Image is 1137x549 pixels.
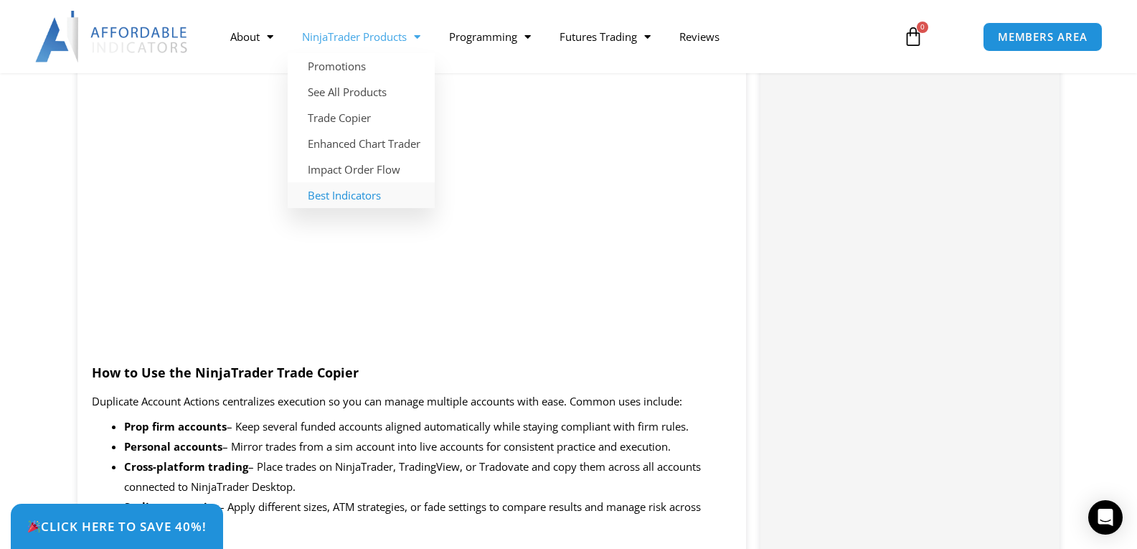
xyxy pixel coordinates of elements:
[998,32,1088,42] span: MEMBERS AREA
[227,419,689,433] span: – Keep several funded accounts aligned automatically while staying compliant with firm rules.
[35,11,189,62] img: LogoAI | Affordable Indicators – NinjaTrader
[288,20,435,53] a: NinjaTrader Products
[288,131,435,156] a: Enhanced Chart Trader
[124,459,701,494] span: – Place trades on NinjaTrader, TradingView, or Tradovate and copy them across all accounts connec...
[1088,500,1123,535] div: Open Intercom Messenger
[288,105,435,131] a: Trade Copier
[983,22,1103,52] a: MEMBERS AREA
[11,504,223,549] a: 🎉Click Here to save 40%!
[124,439,222,454] b: Personal accounts
[288,79,435,105] a: See All Products
[27,520,207,532] span: Click Here to save 40%!
[288,53,435,79] a: Promotions
[216,20,887,53] nav: Menu
[92,364,359,381] strong: How to Use the NinjaTrader Trade Copier
[435,20,545,53] a: Programming
[124,459,248,474] b: Cross-platform trading
[917,22,928,33] span: 0
[124,499,701,534] span: – Apply different sizes, ATM strategies, or fade settings to compare results and manage risk acro...
[882,16,945,57] a: 0
[124,499,219,514] b: Scaling strategies
[545,20,665,53] a: Futures Trading
[222,439,671,454] span: – Mirror trades from a sim account into live accounts for consistent practice and execution.
[665,20,734,53] a: Reviews
[124,419,227,433] b: Prop firm accounts
[92,394,682,408] span: Duplicate Account Actions centralizes execution so you can manage multiple accounts with ease. Co...
[288,182,435,208] a: Best Indicators
[216,20,288,53] a: About
[28,520,40,532] img: 🎉
[288,53,435,208] ul: NinjaTrader Products
[288,156,435,182] a: Impact Order Flow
